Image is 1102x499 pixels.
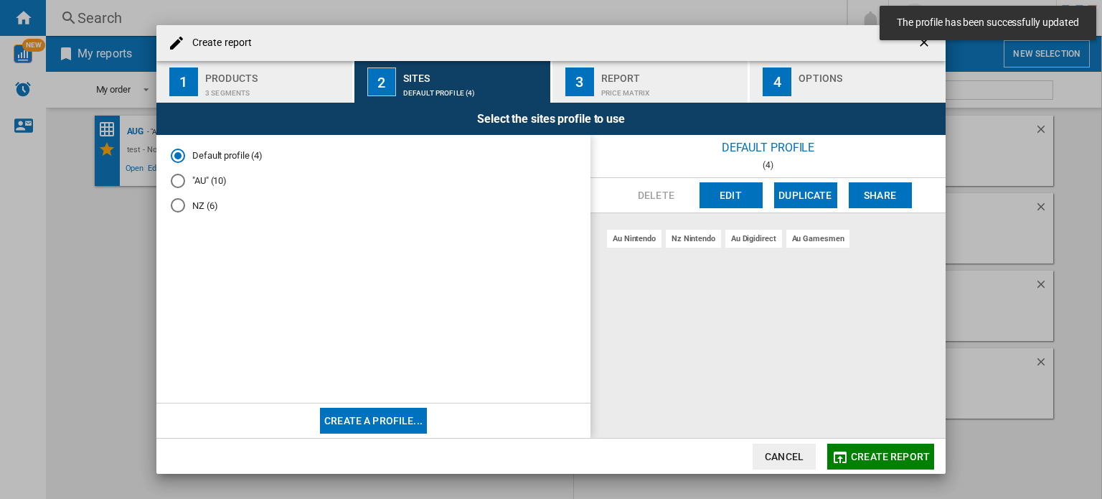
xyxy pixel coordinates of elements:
div: 4 [763,67,791,96]
md-radio-button: NZ (6) [171,199,576,213]
div: au gamesmen [786,230,850,248]
div: Products [205,67,347,82]
div: 2 [367,67,396,96]
div: nz nintendo [666,230,721,248]
div: au digidirect [725,230,782,248]
span: Create report [851,451,930,462]
div: Price Matrix [601,82,743,97]
div: Report [601,67,743,82]
button: Create a profile... [320,408,427,434]
button: Duplicate [774,182,837,208]
md-radio-button: "AU" (10) [171,174,576,187]
div: Select the sites profile to use [156,103,946,135]
div: au nintendo [607,230,661,248]
button: 1 Products 3 segments [156,61,354,103]
button: Create report [827,444,934,470]
div: (4) [590,160,946,170]
div: Sites [403,67,545,82]
h4: Create report [185,36,252,50]
button: Delete [625,182,688,208]
div: 3 [565,67,594,96]
div: Options [799,67,940,82]
div: Default profile [590,135,946,160]
span: The profile has been successfully updated [893,16,1083,30]
button: 3 Report Price Matrix [552,61,750,103]
div: 3 segments [205,82,347,97]
button: Edit [700,182,763,208]
button: 2 Sites Default profile (4) [354,61,552,103]
button: Share [849,182,912,208]
div: 1 [169,67,198,96]
div: Default profile (4) [403,82,545,97]
md-radio-button: Default profile (10) [171,149,576,163]
button: Cancel [753,444,816,470]
button: 4 Options [750,61,946,103]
